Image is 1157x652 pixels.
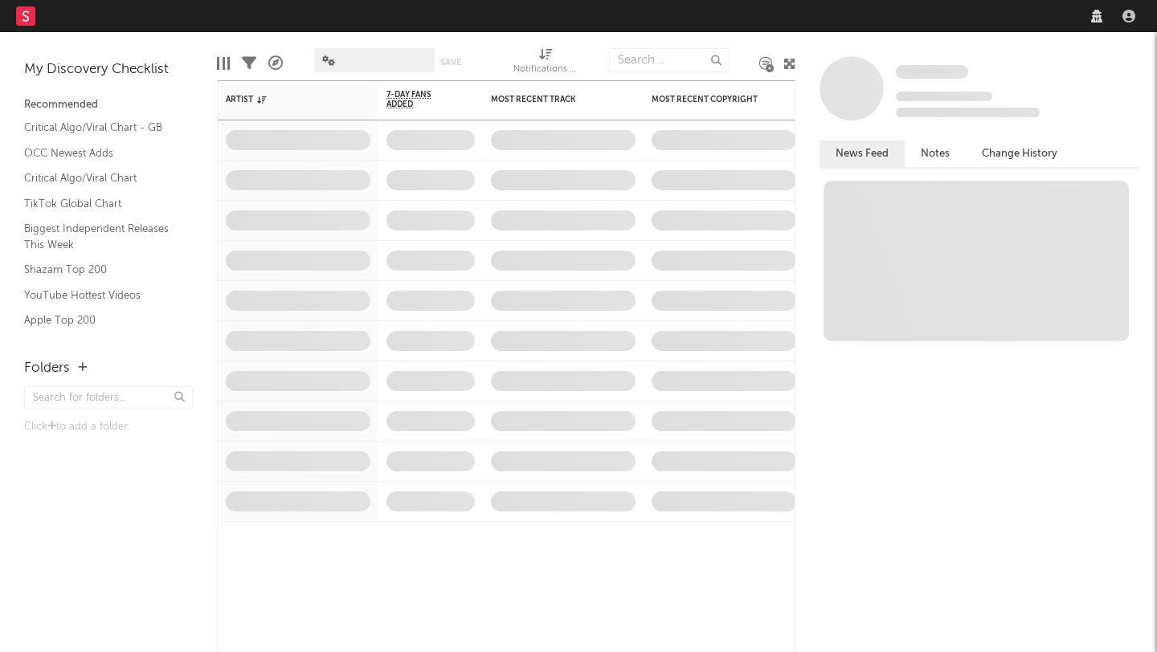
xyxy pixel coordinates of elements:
a: Shazam Top 200 [24,261,177,279]
div: Artist [226,95,346,104]
div: Folders [24,359,70,378]
a: TikTok Global Chart [24,195,177,213]
a: OCC Newest Adds [24,145,177,162]
a: Apple Top 200 [24,312,177,329]
button: Notes [905,141,966,167]
input: Search for folders... [24,386,193,410]
div: Most Recent Track [491,95,611,104]
a: YouTube Hottest Videos [24,287,177,304]
a: Critical Algo/Viral Chart - GB [24,119,177,137]
span: 0 fans last week [896,108,1040,117]
span: Tracking Since: [DATE] [896,92,992,101]
div: Click to add a folder. [24,418,193,437]
a: Biggest Independent Releases This Week [24,220,177,253]
div: Recommended [24,96,193,115]
div: Notifications (Artist) [513,60,578,79]
button: Change History [966,141,1073,167]
div: Edit Columns [217,40,230,87]
div: Filters [242,40,256,87]
div: Most Recent Copyright [652,95,772,104]
a: Some Artist [896,64,968,80]
span: Some Artist [896,65,968,79]
a: Critical Algo/Viral Chart [24,169,177,187]
button: News Feed [820,141,905,167]
button: Save [440,58,461,67]
div: Notifications (Artist) [513,40,578,87]
div: My Discovery Checklist [24,60,193,79]
div: A&R Pipeline [268,40,283,87]
span: 7-Day Fans Added [386,90,451,109]
input: Search... [609,48,730,72]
